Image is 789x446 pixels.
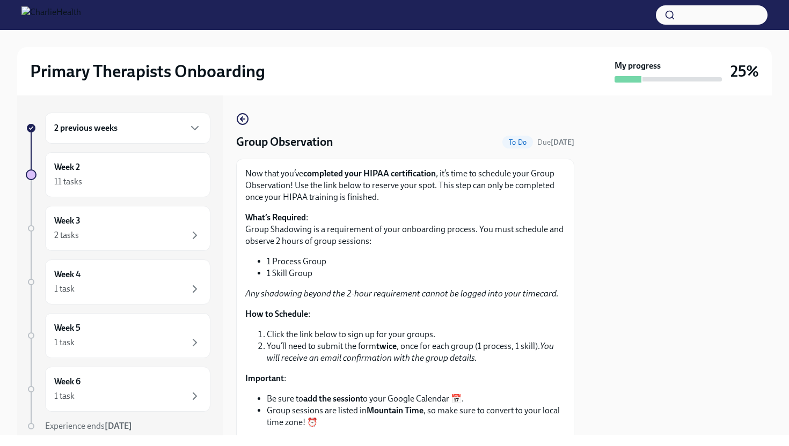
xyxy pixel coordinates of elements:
div: 2 previous weeks [45,113,210,144]
strong: [DATE] [105,421,132,431]
div: 2 tasks [54,229,79,241]
li: Click the link below to sign up for your groups. [267,329,565,340]
img: CharlieHealth [21,6,81,24]
h6: Week 2 [54,161,80,173]
div: 1 task [54,337,75,348]
p: : Group Shadowing is a requirement of your onboarding process. You must schedule and observe 2 ho... [245,212,565,247]
h6: Week 6 [54,376,81,388]
p: : [245,308,565,320]
a: Week 51 task [26,313,210,358]
a: Week 32 tasks [26,206,210,251]
span: Experience ends [45,421,132,431]
div: 1 task [54,390,75,402]
li: 1 Skill Group [267,267,565,279]
em: Any shadowing beyond the 2-hour requirement cannot be logged into your timecard. [245,288,559,299]
span: To Do [502,138,533,146]
strong: [DATE] [551,138,574,147]
strong: My progress [615,60,661,72]
li: Group sessions are listed in , so make sure to convert to your local time zone! ⏰ [267,405,565,428]
strong: completed your HIPAA certification [303,168,436,179]
li: You’ll need to submit the form , once for each group (1 process, 1 skill). [267,340,565,364]
p: : [245,373,565,384]
a: Week 61 task [26,367,210,412]
h6: Week 5 [54,322,81,334]
h3: 25% [730,62,759,81]
a: Week 211 tasks [26,152,210,197]
h2: Primary Therapists Onboarding [30,61,265,82]
strong: How to Schedule [245,309,308,319]
span: Due [537,138,574,147]
strong: Important [245,373,284,383]
li: Be sure to to your Google Calendar 📅. [267,393,565,405]
p: Now that you’ve , it’s time to schedule your Group Observation! Use the link below to reserve you... [245,168,565,203]
a: Week 41 task [26,259,210,304]
h6: Week 3 [54,215,81,227]
span: August 12th, 2025 09:00 [537,137,574,147]
h6: 2 previous weeks [54,122,118,134]
strong: What’s Required [245,212,306,222]
strong: add the session [303,393,360,404]
div: 11 tasks [54,176,82,188]
h6: Week 4 [54,269,81,280]
li: 1 Process Group [267,256,565,267]
div: 1 task [54,283,75,295]
h4: Group Observation [236,134,333,150]
strong: twice [376,341,397,351]
strong: Mountain Time [367,405,423,415]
